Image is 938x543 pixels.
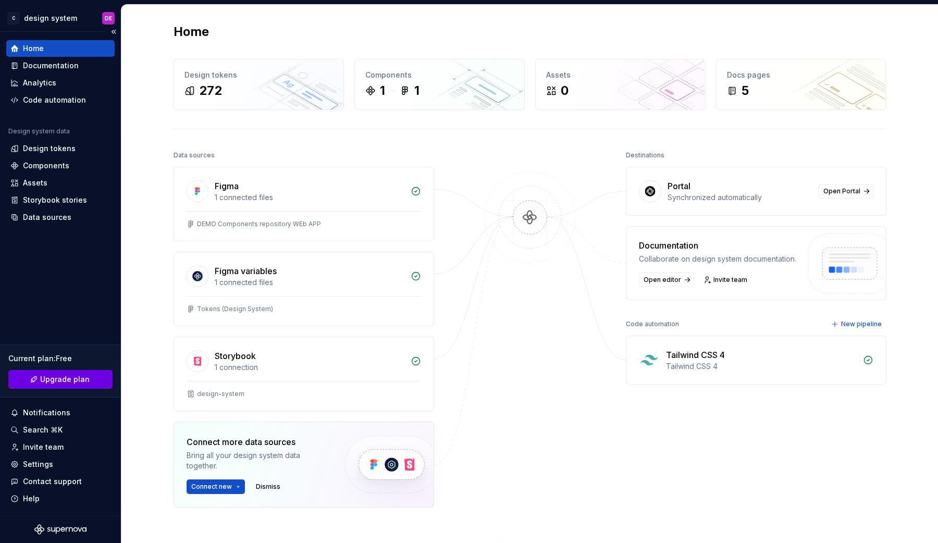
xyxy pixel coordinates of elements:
h2: Home [174,23,209,40]
div: Tailwind CSS 4 [666,361,857,372]
a: Assets0 [535,59,706,110]
a: Settings [6,456,115,473]
div: Design tokens [23,143,76,154]
span: New pipeline [841,320,882,328]
div: Data sources [174,148,215,163]
div: Components [23,161,69,171]
div: Design system data [8,127,70,135]
a: Figma1 connected filesDEMO Components repository WEb APP [174,167,434,241]
a: Docs pages5 [716,59,886,110]
div: Notifications [23,408,70,418]
div: Code automation [626,317,679,331]
div: DE [105,14,112,22]
span: Open Portal [823,187,860,195]
button: Connect new [187,479,245,494]
div: 1 [380,82,385,99]
a: Open Portal [819,184,873,199]
div: Data sources [23,212,71,223]
div: Documentation [639,239,796,252]
div: 5 [742,82,749,99]
div: Home [23,43,44,54]
button: Contact support [6,473,115,490]
span: Upgrade plan [40,374,90,385]
a: Storybook1 connectiondesign-system [174,337,434,411]
div: Documentation [23,60,79,71]
div: Storybook [215,350,256,362]
div: 1 connected files [215,277,404,288]
div: Assets [23,178,47,188]
a: Components [6,157,115,174]
div: Tailwind CSS 4 [666,349,725,361]
button: Notifications [6,404,115,421]
div: Collaborate on design system documentation. [639,254,796,264]
div: 0 [561,82,569,99]
div: 1 connected files [215,192,404,203]
span: Connect new [191,483,232,491]
a: Design tokens272 [174,59,344,110]
div: 1 connection [215,362,404,373]
span: Dismiss [256,483,280,491]
div: Contact support [23,476,82,487]
div: Connect more data sources [187,436,327,448]
div: Help [23,493,40,504]
div: 1 [414,82,419,99]
a: Components11 [354,59,525,110]
div: Portal [668,180,690,192]
a: Assets [6,175,115,191]
a: Upgrade plan [8,370,113,389]
div: Figma variables [215,265,277,277]
div: Invite team [23,442,64,452]
a: Data sources [6,209,115,226]
a: Home [6,40,115,57]
button: Help [6,490,115,507]
div: Settings [23,459,53,470]
div: Analytics [23,78,56,88]
div: design system [24,13,77,23]
div: Code automation [23,95,86,105]
a: Invite team [700,273,752,287]
div: Current plan : Free [8,353,113,364]
div: Bring all your design system data together. [187,450,327,471]
button: Cdesign systemDE [2,7,119,29]
div: Synchronized automatically [668,192,812,203]
svg: Supernova Logo [34,524,87,535]
div: Docs pages [727,70,875,80]
button: New pipeline [828,317,886,331]
div: DEMO Components repository WEb APP [197,220,321,228]
a: Invite team [6,439,115,455]
div: design-system [197,390,244,398]
a: Analytics [6,75,115,91]
div: Tokens (Design System) [197,305,273,313]
div: Storybook stories [23,195,87,205]
div: Figma [215,180,239,192]
a: Figma variables1 connected filesTokens (Design System) [174,252,434,326]
a: Code automation [6,92,115,108]
div: Assets [546,70,695,80]
div: Design tokens [184,70,333,80]
button: Collapse sidebar [106,24,121,39]
button: Search ⌘K [6,422,115,438]
div: Search ⌘K [23,425,63,435]
a: Documentation [6,57,115,74]
div: Destinations [626,148,664,163]
span: Invite team [713,276,747,284]
span: Open editor [644,276,681,284]
a: Open editor [639,273,694,287]
button: Dismiss [251,479,285,494]
div: C [7,12,20,24]
div: Components [365,70,514,80]
a: Design tokens [6,140,115,157]
div: 272 [199,82,222,99]
a: Storybook stories [6,192,115,208]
